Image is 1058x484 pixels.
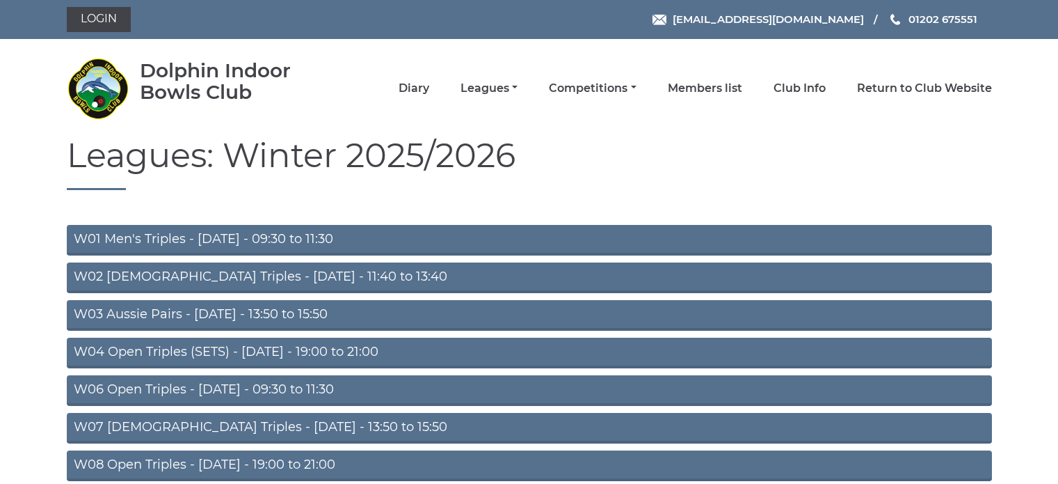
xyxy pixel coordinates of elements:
a: Email [EMAIL_ADDRESS][DOMAIN_NAME] [652,11,864,27]
a: W06 Open Triples - [DATE] - 09:30 to 11:30 [67,375,992,406]
a: Phone us 01202 675551 [888,11,977,27]
h1: Leagues: Winter 2025/2026 [67,137,992,190]
a: Club Info [774,81,826,96]
img: Phone us [890,14,900,25]
a: Leagues [460,81,518,96]
a: Diary [399,81,429,96]
span: [EMAIL_ADDRESS][DOMAIN_NAME] [673,13,864,26]
a: W08 Open Triples - [DATE] - 19:00 to 21:00 [67,451,992,481]
a: W07 [DEMOGRAPHIC_DATA] Triples - [DATE] - 13:50 to 15:50 [67,413,992,444]
div: Dolphin Indoor Bowls Club [140,60,331,103]
a: Login [67,7,131,32]
a: Members list [668,81,742,96]
span: 01202 675551 [908,13,977,26]
a: W02 [DEMOGRAPHIC_DATA] Triples - [DATE] - 11:40 to 13:40 [67,263,992,293]
a: Competitions [549,81,636,96]
img: Dolphin Indoor Bowls Club [67,57,129,120]
img: Email [652,15,666,25]
a: W03 Aussie Pairs - [DATE] - 13:50 to 15:50 [67,300,992,331]
a: Return to Club Website [857,81,992,96]
a: W04 Open Triples (SETS) - [DATE] - 19:00 to 21:00 [67,338,992,368]
a: W01 Men's Triples - [DATE] - 09:30 to 11:30 [67,225,992,256]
